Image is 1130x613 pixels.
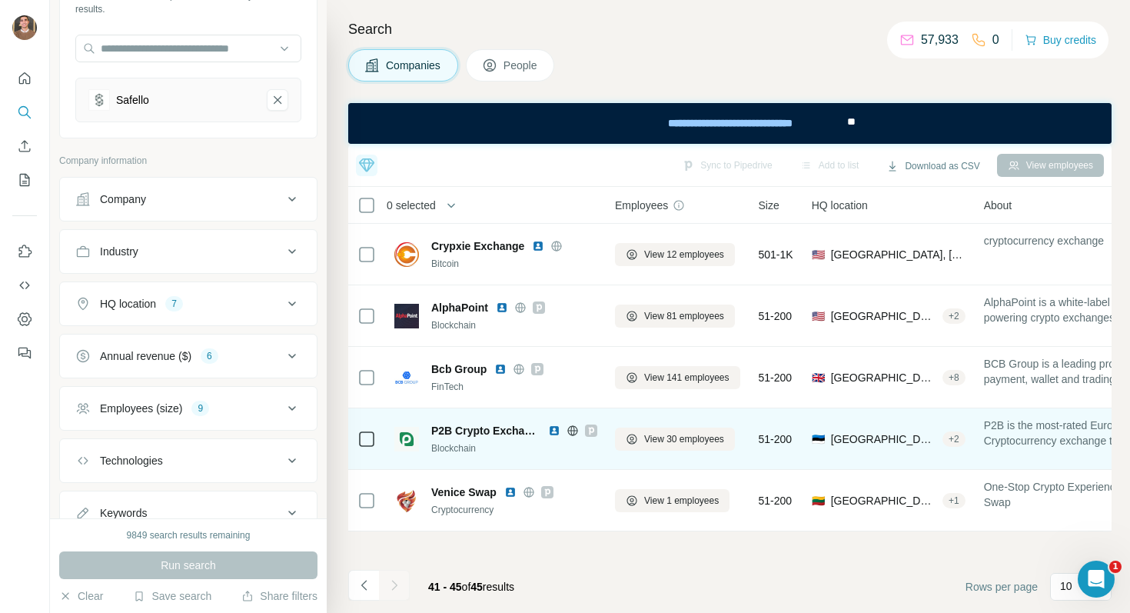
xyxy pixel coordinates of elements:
span: 41 - 45 [428,581,462,593]
span: People [504,58,539,73]
span: 🇬🇧 [812,370,825,385]
div: Cryptocurrency [431,503,597,517]
button: Download as CSV [876,155,990,178]
button: Navigate to previous page [348,570,379,601]
button: Use Surfe on LinkedIn [12,238,37,265]
img: Logo of Venice Swap [394,488,419,513]
span: 🇺🇸 [812,247,825,262]
span: [GEOGRAPHIC_DATA], [GEOGRAPHIC_DATA], [GEOGRAPHIC_DATA] [831,493,936,508]
span: View 1 employees [644,494,719,508]
p: 0 [992,31,999,49]
span: [GEOGRAPHIC_DATA], [GEOGRAPHIC_DATA], [GEOGRAPHIC_DATA] [831,370,936,385]
button: Keywords [60,495,317,531]
iframe: Banner [348,103,1112,144]
div: Blockchain [431,318,597,332]
button: Feedback [12,339,37,367]
p: Company information [59,154,317,168]
span: [GEOGRAPHIC_DATA], [GEOGRAPHIC_DATA] [831,431,936,447]
span: AlphaPoint [431,300,488,315]
span: 501-1K [759,247,793,262]
span: 51-200 [759,493,793,508]
span: 51-200 [759,370,793,385]
img: Logo of P2B Crypto Exchange [394,427,419,451]
button: View 1 employees [615,489,730,512]
img: Logo of AlphaPoint [394,304,419,328]
span: 0 selected [387,198,436,213]
span: 🇱🇹 [812,493,825,508]
img: LinkedIn logo [548,425,560,437]
div: Blockchain [431,441,597,455]
span: Bcb Group [431,361,487,377]
div: 9849 search results remaining [127,528,251,542]
button: Technologies [60,442,317,479]
span: View 30 employees [644,432,724,446]
button: View 30 employees [615,428,735,451]
div: + 2 [942,432,965,446]
div: Technologies [100,453,163,468]
div: 7 [165,297,183,311]
span: Rows per page [965,579,1038,595]
button: Search [12,98,37,126]
button: Buy credits [1025,29,1096,51]
span: 🇪🇪 [812,431,825,447]
div: 9 [191,401,209,415]
h4: Search [348,18,1112,40]
div: FinTech [431,380,597,394]
img: Logo of Crypxie Exchange [394,242,419,267]
p: 10 [1060,578,1072,594]
button: Share filters [241,588,317,604]
span: Employees [615,198,668,213]
span: [GEOGRAPHIC_DATA], [US_STATE] [831,308,936,324]
img: LinkedIn logo [532,240,544,252]
button: Clear [59,588,103,604]
div: Industry [100,244,138,259]
div: Keywords [100,505,147,521]
button: Dashboard [12,305,37,333]
button: Safello-remove-button [267,89,288,111]
span: View 81 employees [644,309,724,323]
button: View 12 employees [615,243,735,266]
span: 51-200 [759,308,793,324]
div: Safello [116,92,149,108]
span: Companies [386,58,442,73]
button: HQ location7 [60,285,317,322]
img: LinkedIn logo [494,363,507,375]
span: Size [759,198,779,213]
button: View 141 employees [615,366,740,389]
button: Employees (size)9 [60,390,317,427]
div: Bitcoin [431,257,597,271]
img: Logo of Bcb Group [394,365,419,390]
button: My lists [12,166,37,194]
span: Venice Swap [431,485,497,500]
img: LinkedIn logo [496,302,508,314]
iframe: Intercom live chat [1078,561,1115,598]
img: LinkedIn logo [504,486,517,498]
p: 57,933 [921,31,959,49]
div: Company [100,192,146,207]
span: results [428,581,514,593]
div: HQ location [100,296,156,311]
span: 🇺🇸 [812,308,825,324]
span: 45 [470,581,483,593]
span: 51-200 [759,431,793,447]
button: Enrich CSV [12,132,37,160]
div: + 2 [942,309,965,323]
div: 6 [201,349,218,363]
button: Save search [133,588,211,604]
button: Industry [60,233,317,270]
img: Avatar [12,15,37,40]
button: Company [60,181,317,218]
span: of [462,581,471,593]
div: Employees (size) [100,401,182,416]
button: View 81 employees [615,305,735,328]
div: + 8 [942,371,965,385]
button: Use Surfe API [12,272,37,299]
span: About [984,198,1012,213]
button: Annual revenue ($)6 [60,338,317,375]
span: 1 [1109,561,1122,573]
span: Crypxie Exchange [431,238,524,254]
button: Quick start [12,65,37,92]
div: Annual revenue ($) [100,348,191,364]
span: [GEOGRAPHIC_DATA], [US_STATE] [831,247,965,262]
